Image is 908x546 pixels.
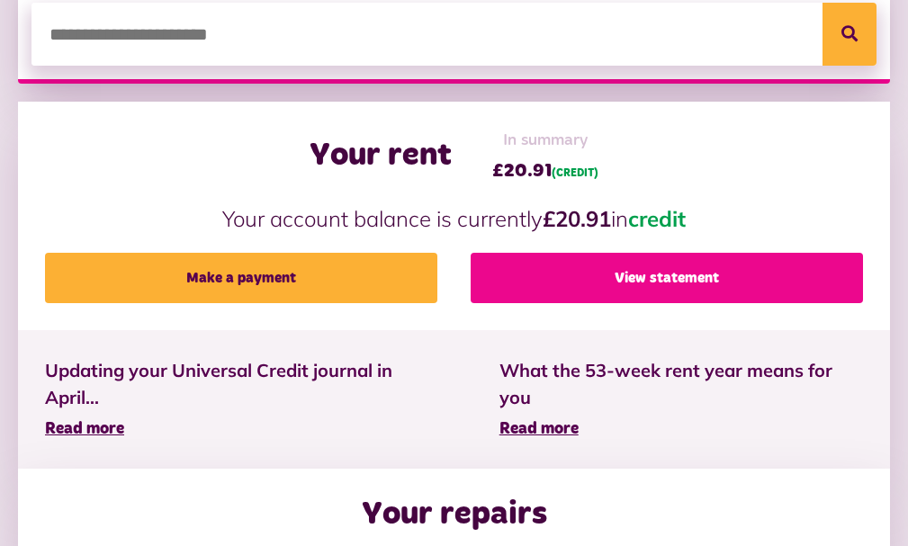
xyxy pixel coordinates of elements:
span: £20.91 [492,157,598,184]
span: (CREDIT) [552,168,598,179]
a: Make a payment [45,253,437,303]
span: In summary [492,129,598,153]
span: What the 53-week rent year means for you [499,357,863,411]
span: credit [628,205,686,232]
a: View statement [471,253,863,303]
span: Updating your Universal Credit journal in April... [45,357,445,411]
h2: Your repairs [362,496,547,534]
a: Updating your Universal Credit journal in April... Read more [45,357,445,442]
span: Read more [499,421,579,437]
span: Read more [45,421,124,437]
strong: £20.91 [543,205,611,232]
p: Your account balance is currently in [45,202,863,235]
h2: Your rent [310,137,452,175]
a: What the 53-week rent year means for you Read more [499,357,863,442]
